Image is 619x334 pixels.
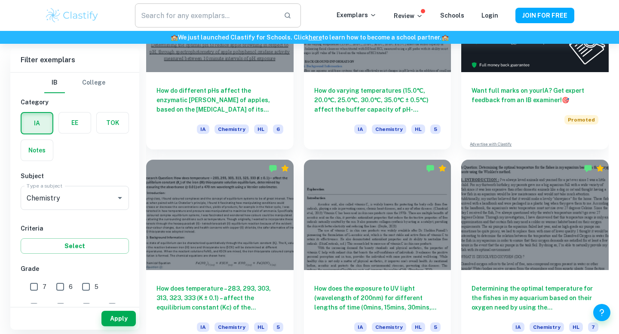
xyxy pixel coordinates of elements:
button: College [82,73,105,93]
span: Chemistry [372,322,406,332]
span: 5 [273,322,283,332]
h6: How do different pHs affect the enzymatic [PERSON_NAME] of apples, based on the [MEDICAL_DATA] of... [156,86,283,114]
span: Promoted [564,115,598,124]
span: 5 [430,124,441,134]
h6: Determining the optimal temperature for the fishes in my aquarium based on their oxygen need by u... [472,284,598,312]
p: Review [394,11,423,21]
span: 6 [69,282,73,291]
button: JOIN FOR FREE [515,8,574,23]
a: Advertise with Clastify [470,141,512,147]
div: Premium [596,164,604,173]
h6: Subject [21,171,129,181]
img: Marked [584,164,592,173]
span: HL [254,124,268,134]
button: IB [44,73,65,93]
span: 🏫 [441,34,449,41]
img: Clastify logo [45,7,99,24]
div: Premium [281,164,289,173]
button: Apply [101,311,136,326]
span: 🏫 [171,34,178,41]
span: Chemistry [215,322,249,332]
h6: Filter exemplars [10,48,139,72]
span: IA [354,124,367,134]
h6: How does temperature – 283, 293, 303, 313, 323, 333 (K ± 0.1) – affect the equilibrium constant (... [156,284,283,312]
input: Search for any exemplars... [135,3,277,27]
img: Marked [269,164,277,173]
span: IA [197,124,209,134]
span: 4 [43,302,47,312]
h6: Category [21,97,129,107]
span: 🎯 [562,97,569,103]
span: IA [512,322,524,332]
a: here [309,34,322,41]
span: IA [197,322,209,332]
span: 2 [95,302,98,312]
span: 6 [273,124,283,134]
span: 1 [121,302,123,312]
img: Marked [426,164,435,173]
button: TOK [97,112,129,133]
span: Chemistry [530,322,564,332]
h6: We just launched Clastify for Schools. Click to learn how to become a school partner. [2,33,617,42]
h6: Want full marks on your IA ? Get expert feedback from an IB examiner! [472,86,598,105]
span: 7 [588,322,598,332]
h6: Grade [21,264,129,273]
button: Notes [21,140,53,161]
button: EE [59,112,91,133]
p: Exemplars [337,10,377,20]
button: Select [21,238,129,254]
span: HL [569,322,583,332]
div: Premium [438,164,447,173]
span: 5 [95,282,98,291]
span: HL [411,322,425,332]
span: IA [354,322,367,332]
span: 7 [43,282,46,291]
span: Chemistry [215,124,249,134]
button: IA [21,113,52,134]
span: Chemistry [372,124,406,134]
h6: Criteria [21,224,129,233]
button: Open [114,192,126,204]
a: Schools [440,12,464,19]
div: Filter type choice [44,73,105,93]
span: 3 [69,302,73,312]
button: Help and Feedback [593,304,610,321]
label: Type a subject [27,182,62,189]
span: HL [411,124,425,134]
h6: How do varying temperatures (15.0℃, 20.0℃, 25.0℃, 30.0℃, 35.0℃ ± 0.5℃) affect the buffer capacity... [314,86,441,114]
a: Login [481,12,498,19]
span: 5 [430,322,441,332]
h6: How does the exposure to UV light (wavelength of 200nm) for different lengths of time (0mins, 15m... [314,284,441,312]
span: HL [254,322,268,332]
